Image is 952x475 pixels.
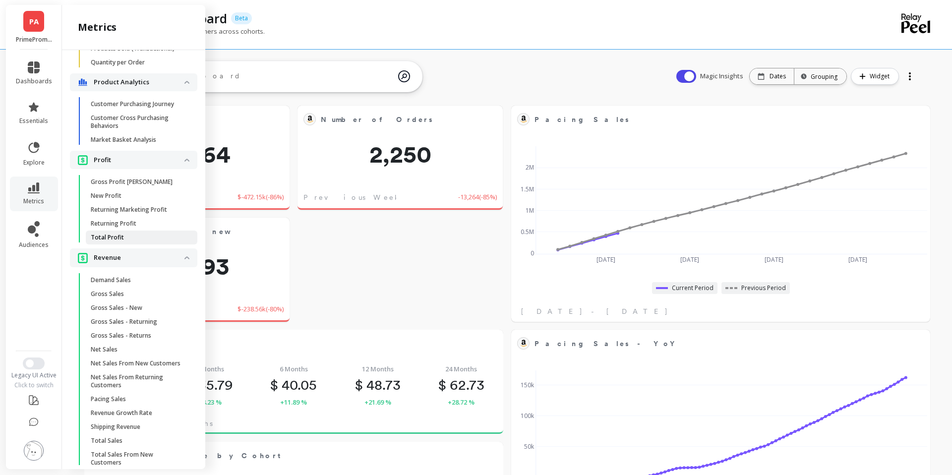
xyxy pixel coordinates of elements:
[78,20,117,34] h2: metrics
[23,159,45,167] span: explore
[91,234,124,241] p: Total Profit
[91,59,145,66] p: Quantity per Order
[24,441,44,461] img: profile picture
[91,220,136,228] p: Returning Profit
[6,381,62,389] div: Click to switch
[91,451,185,467] p: Total Sales From New Customers
[16,77,52,85] span: dashboards
[78,155,88,165] img: navigation item icon
[198,397,222,407] span: +8.23 %
[321,115,432,125] span: Number of Orders
[108,337,466,351] span: CLTV
[445,364,477,374] span: 24 Months
[91,276,131,284] p: Demand Sales
[91,437,122,445] p: Total Sales
[280,397,307,407] span: +11.89 %
[270,376,317,393] p: 40.05
[355,376,401,393] p: 48.73
[6,371,62,379] div: Legacy UI Active
[23,197,44,205] span: metrics
[91,359,180,367] p: Net Sales From New Customers
[458,192,497,202] span: -13,264 ( -85% )
[438,376,484,393] p: 62.73
[851,68,899,85] button: Widget
[521,306,668,316] span: [DATE] - [DATE]
[16,36,52,44] p: PrimePrometics™ - Amazon
[231,12,252,24] p: Beta
[91,290,124,298] p: Gross Sales
[108,449,466,463] span: Repurchase Rate by Cohort
[270,376,278,393] span: $
[355,376,363,393] span: $
[362,364,394,374] span: 12 Months
[91,178,173,186] p: Gross Profit [PERSON_NAME]
[303,192,402,202] span: Previous Week
[870,71,892,81] span: Widget
[535,339,681,349] span: Pacing Sales - YoY
[184,159,189,162] img: down caret icon
[91,373,185,389] p: Net Sales From Returning Customers
[238,304,284,314] span: $-238.56k ( -80% )
[297,142,503,166] span: 2,250
[770,72,786,80] p: Dates
[321,113,465,126] span: Number of Orders
[23,357,45,369] button: Switch to New UI
[438,376,446,393] span: $
[535,113,892,126] span: Pacing Sales
[94,155,184,165] p: Profit
[19,241,49,249] span: audiences
[29,16,39,27] span: PA
[91,192,121,200] p: New Profit
[364,397,391,407] span: +21.69 %
[91,114,185,130] p: Customer Cross Purchasing Behaviors
[184,256,189,259] img: down caret icon
[78,78,88,86] img: navigation item icon
[78,252,88,263] img: navigation item icon
[535,337,892,351] span: Pacing Sales - YoY
[91,318,157,326] p: Gross Sales - Returning
[196,364,224,374] span: 3 Months
[280,364,308,374] span: 6 Months
[91,395,126,403] p: Pacing Sales
[184,81,189,84] img: down caret icon
[700,71,745,81] span: Magic Insights
[91,409,152,417] p: Revenue Growth Rate
[398,63,410,90] img: magic search icon
[91,346,118,354] p: Net Sales
[448,397,475,407] span: +28.72 %
[238,192,284,202] span: $-472.15k ( -86% )
[94,77,184,87] p: Product Analytics
[19,117,48,125] span: essentials
[803,72,837,81] div: Grouping
[91,136,156,144] p: Market Basket Analysis
[91,304,142,312] p: Gross Sales - New
[91,100,174,108] p: Customer Purchasing Journey
[741,284,786,292] span: Previous Period
[672,284,714,292] span: Current Period
[91,206,167,214] p: Returning Marketing Profit
[94,253,184,263] p: Revenue
[91,423,140,431] p: Shipping Revenue
[91,332,151,340] p: Gross Sales - Returns
[187,376,233,393] p: 35.79
[535,115,629,125] span: Pacing Sales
